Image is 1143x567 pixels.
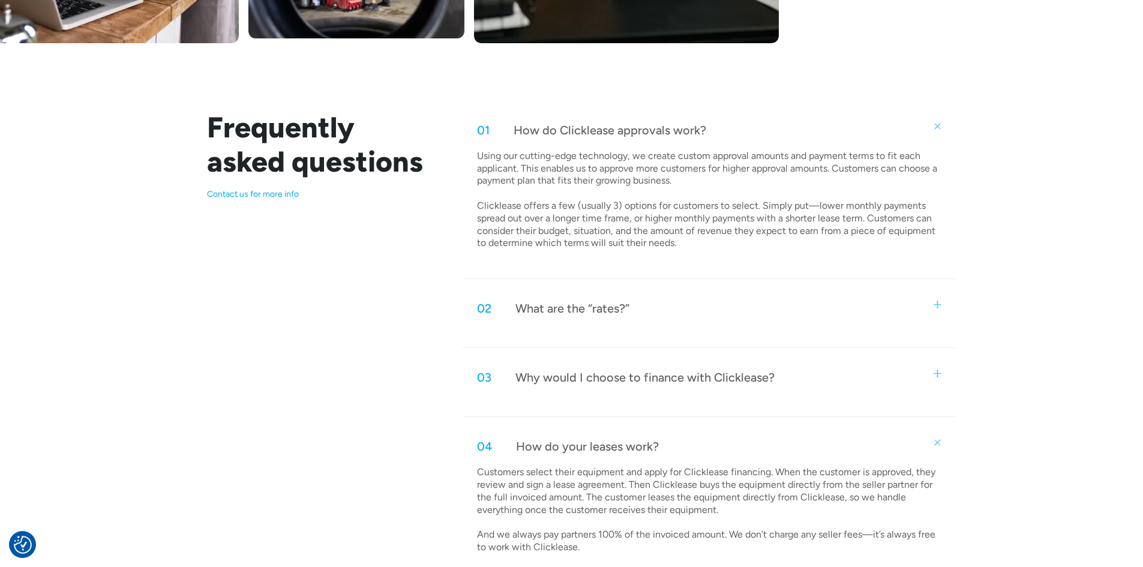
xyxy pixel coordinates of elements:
div: 02 [477,301,491,316]
div: Why would I choose to finance with Clicklease? [515,370,775,385]
p: Contact us for more info [207,189,434,200]
div: 03 [477,370,491,385]
img: small plus [934,370,941,377]
div: 01 [477,122,490,138]
img: Revisit consent button [14,536,32,554]
button: Consent Preferences [14,536,32,554]
div: What are the “rates?” [515,301,629,316]
img: small plus [932,437,943,448]
div: How do Clicklease approvals work? [514,122,706,138]
h2: Frequently asked questions [207,110,434,179]
p: Using our cutting-edge technology, we create custom approval amounts and payment terms to fit eac... [477,150,938,250]
div: 04 [477,439,492,454]
img: small plus [934,301,941,308]
img: small plus [932,121,943,131]
div: How do your leases work? [516,439,659,454]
